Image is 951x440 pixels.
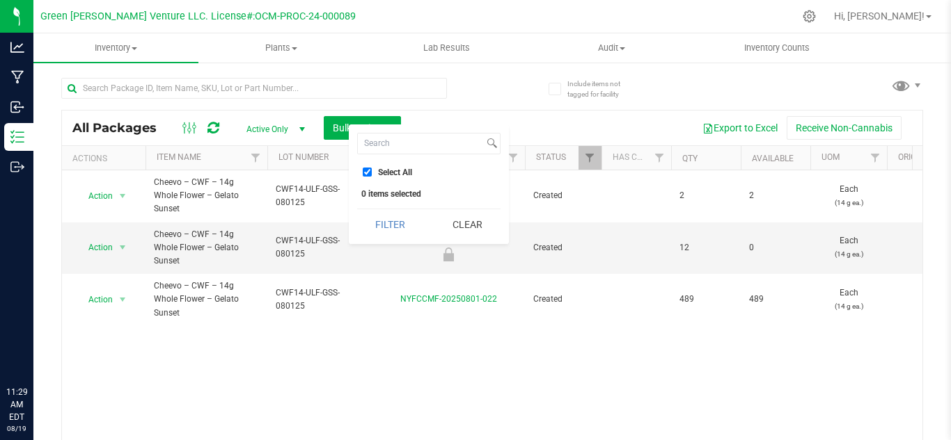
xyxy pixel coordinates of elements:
a: Filter [864,146,887,170]
span: CWF14-ULF-GSS-080125 [276,234,363,261]
span: CWF14-ULF-GSS-080125 [276,183,363,209]
span: Each [819,234,879,261]
span: 2 [749,189,802,202]
span: Plants [199,42,363,54]
span: Audit [530,42,693,54]
span: Cheevo – CWF – 14g Whole Flower – Gelato Sunset [154,279,259,320]
inline-svg: Inventory [10,130,24,144]
span: Created [533,293,593,306]
span: select [114,186,132,206]
button: Filter [357,209,424,240]
a: Lab Results [363,33,528,63]
a: Audit [529,33,694,63]
input: Search Package ID, Item Name, SKU, Lot or Part Number... [61,78,447,99]
div: Retain Sample [370,247,527,261]
span: 0 [749,241,802,254]
span: Action [76,290,113,309]
p: (14 g ea.) [819,300,879,313]
span: Created [533,241,593,254]
span: Each [819,183,879,209]
input: Search [358,133,484,154]
a: Plants [198,33,363,63]
a: Lot Number [278,152,329,162]
a: NYFCCMF-20250813-016 [400,236,497,245]
span: Hi, [PERSON_NAME]! [834,10,925,22]
a: UOM [822,152,840,162]
span: 2 [679,189,732,202]
a: Available [752,154,794,163]
span: Cheevo – CWF – 14g Whole Flower – Gelato Sunset [154,176,259,216]
span: select [114,290,132,309]
span: Green [PERSON_NAME] Venture LLC. License#:OCM-PROC-24-000089 [40,10,356,22]
span: Inventory Counts [725,42,828,54]
span: Lab Results [404,42,489,54]
a: Qty [682,154,698,163]
span: 489 [679,293,732,306]
a: NYFCCMF-20250801-022 [400,294,497,304]
span: CWF14-ULF-GSS-080125 [276,286,363,313]
span: Action [76,238,113,257]
a: Inventory Counts [694,33,859,63]
span: Created [533,189,593,202]
span: Inventory [33,42,198,54]
inline-svg: Analytics [10,40,24,54]
span: 489 [749,293,802,306]
span: All Packages [72,120,171,136]
inline-svg: Inbound [10,100,24,114]
p: (14 g ea.) [819,247,879,261]
span: Action [76,186,113,206]
p: 11:29 AM EDT [6,386,27,423]
a: Filter [244,146,267,170]
button: Clear [434,209,501,240]
p: 08/19 [6,423,27,434]
inline-svg: Manufacturing [10,70,24,84]
span: Include items not tagged for facility [567,79,637,99]
span: Bulk Actions [333,122,392,133]
inline-svg: Outbound [10,160,24,174]
span: Cheevo – CWF – 14g Whole Flower – Gelato Sunset [154,228,259,268]
button: Receive Non-Cannabis [787,116,902,140]
div: Manage settings [801,10,818,23]
button: Bulk Actions [324,116,401,140]
p: (14 g ea.) [819,196,879,209]
a: Item Name [157,152,201,162]
span: 12 [679,241,732,254]
div: Actions [72,154,140,163]
a: Status [536,152,566,162]
span: Each [819,286,879,313]
div: 0 items selected [361,189,496,199]
th: Has COA [602,146,671,170]
button: Export to Excel [693,116,787,140]
span: select [114,238,132,257]
a: Inventory [33,33,198,63]
iframe: Resource center [14,329,56,370]
input: Select All [363,168,372,177]
a: Filter [648,146,671,170]
a: Filter [502,146,525,170]
span: Select All [378,168,412,177]
a: Filter [579,146,602,170]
